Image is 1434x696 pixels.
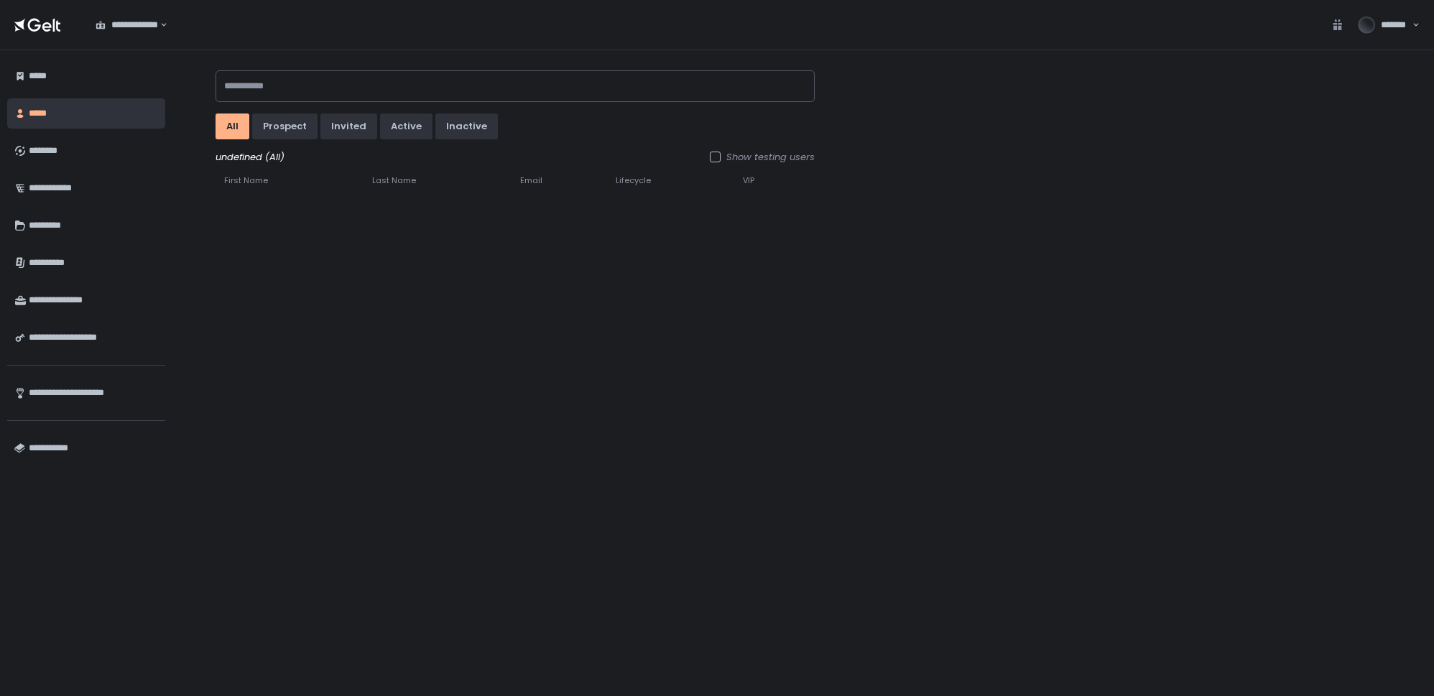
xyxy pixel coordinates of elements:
span: First Name [224,175,268,186]
span: VIP [743,175,754,186]
div: inactive [446,120,487,133]
div: Search for option [86,10,167,40]
button: All [216,113,249,139]
div: All [226,120,239,133]
button: inactive [435,113,498,139]
input: Search for option [158,18,159,32]
div: invited [331,120,366,133]
button: invited [320,113,377,139]
div: undefined (All) [216,151,815,164]
button: active [380,113,432,139]
span: Last Name [372,175,416,186]
button: prospect [252,113,318,139]
span: Lifecycle [616,175,651,186]
span: Email [520,175,542,186]
div: active [391,120,422,133]
div: prospect [263,120,307,133]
